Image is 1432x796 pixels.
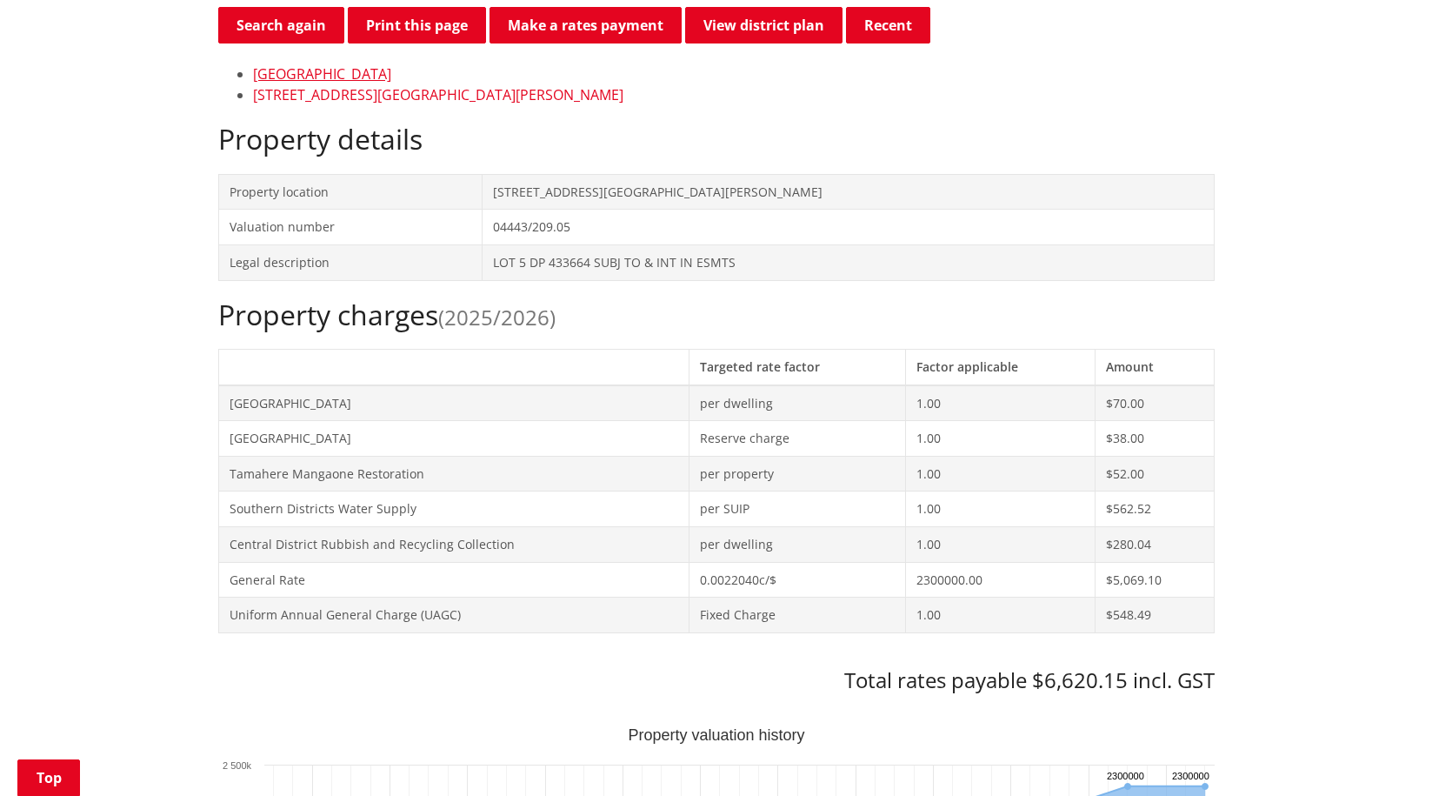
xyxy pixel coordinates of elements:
[846,7,930,43] button: Recent
[685,7,843,43] a: View district plan
[906,421,1096,457] td: 1.00
[1096,492,1214,527] td: $562.52
[483,244,1214,280] td: LOT 5 DP 433664 SUBJ TO & INT IN ESMTS
[1096,421,1214,457] td: $38.00
[483,210,1214,245] td: 04443/209.05
[218,123,1215,156] h2: Property details
[218,421,689,457] td: [GEOGRAPHIC_DATA]
[689,349,906,385] th: Targeted rate factor
[689,456,906,492] td: per property
[1124,783,1131,790] path: Sunday, Jun 30, 12:00, 2,300,000. Capital Value.
[906,598,1096,633] td: 1.00
[483,174,1214,210] td: [STREET_ADDRESS][GEOGRAPHIC_DATA][PERSON_NAME]
[689,562,906,598] td: 0.0022040c/$
[1096,456,1214,492] td: $52.00
[906,456,1096,492] td: 1.00
[1352,723,1415,786] iframe: Messenger Launcher
[218,174,483,210] td: Property location
[218,492,689,527] td: Southern Districts Water Supply
[1096,562,1214,598] td: $5,069.10
[689,385,906,421] td: per dwelling
[1096,385,1214,421] td: $70.00
[218,456,689,492] td: Tamahere Mangaone Restoration
[348,7,486,43] button: Print this page
[490,7,682,43] a: Make a rates payment
[906,385,1096,421] td: 1.00
[1202,783,1209,790] path: Monday, Jun 30, 12:00, 2,300,000. Capital Value.
[438,303,556,331] span: (2025/2026)
[689,421,906,457] td: Reserve charge
[689,526,906,562] td: per dwelling
[218,526,689,562] td: Central District Rubbish and Recycling Collection
[218,562,689,598] td: General Rate
[906,349,1096,385] th: Factor applicable
[628,726,804,744] text: Property valuation history
[1172,771,1209,781] text: 2300000
[218,210,483,245] td: Valuation number
[906,526,1096,562] td: 1.00
[689,598,906,633] td: Fixed Charge
[218,7,344,43] a: Search again
[1096,526,1214,562] td: $280.04
[218,298,1215,331] h2: Property charges
[253,85,623,104] a: [STREET_ADDRESS][GEOGRAPHIC_DATA][PERSON_NAME]
[906,562,1096,598] td: 2300000.00
[253,64,391,84] a: [GEOGRAPHIC_DATA]
[218,244,483,280] td: Legal description
[218,385,689,421] td: [GEOGRAPHIC_DATA]
[1096,598,1214,633] td: $548.49
[218,598,689,633] td: Uniform Annual General Charge (UAGC)
[1096,349,1214,385] th: Amount
[218,668,1215,693] h3: Total rates payable $6,620.15 incl. GST
[222,760,251,771] text: 2 500k
[689,492,906,527] td: per SUIP
[906,492,1096,527] td: 1.00
[17,759,80,796] a: Top
[1107,771,1144,781] text: 2300000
